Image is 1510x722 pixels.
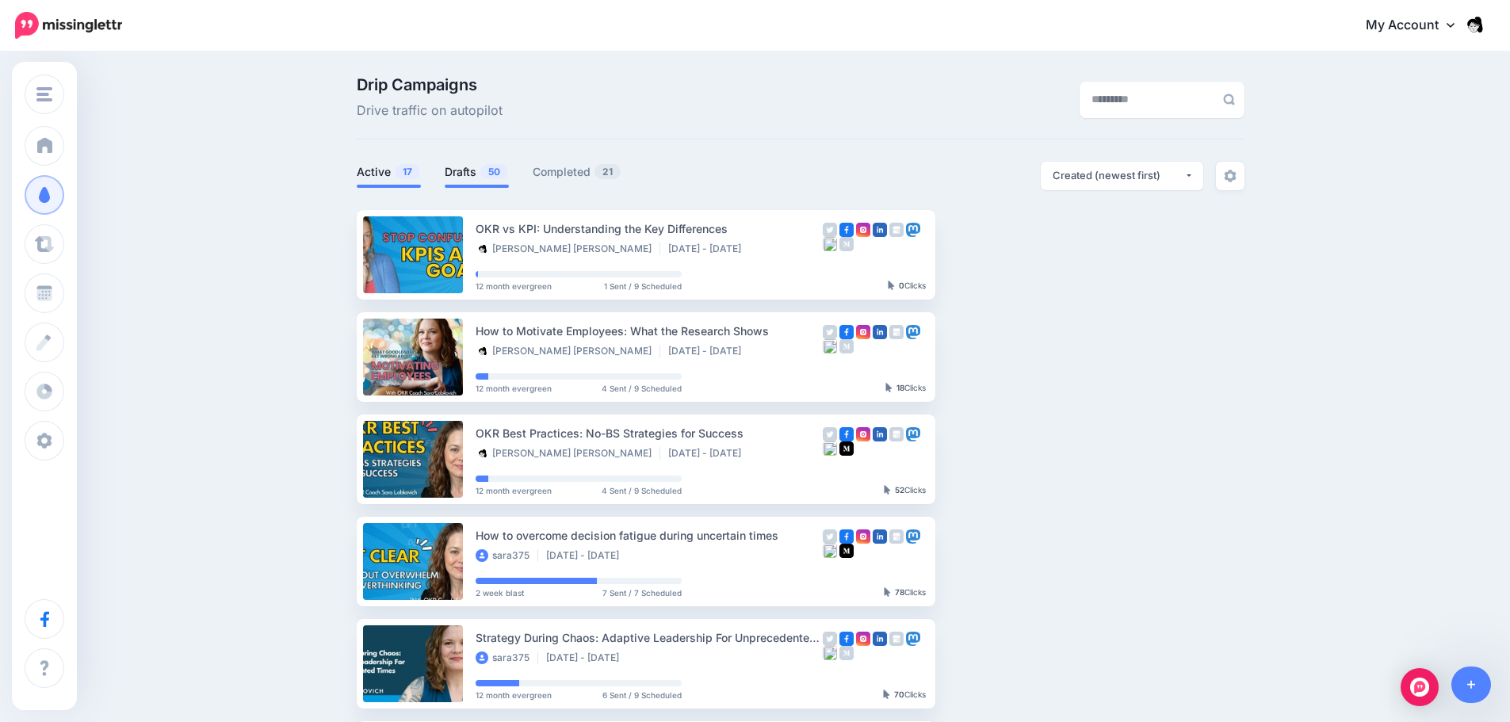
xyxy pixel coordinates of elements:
div: Clicks [883,690,926,700]
b: 0 [899,281,904,290]
img: facebook-square.png [839,427,854,441]
span: 12 month evergreen [476,282,552,290]
div: Clicks [888,281,926,291]
b: 78 [895,587,904,597]
img: pointer-grey-darker.png [884,485,891,495]
img: mastodon-square.png [906,632,920,646]
li: sara375 [476,549,538,562]
li: [DATE] - [DATE] [668,447,749,460]
img: mastodon-square.png [906,325,920,339]
img: twitter-grey-square.png [823,325,837,339]
img: linkedin-square.png [873,325,887,339]
img: facebook-square.png [839,325,854,339]
li: sara375 [476,651,538,664]
a: Completed21 [533,162,621,181]
img: google_business-grey-square.png [889,632,904,646]
div: Open Intercom Messenger [1401,668,1439,706]
img: facebook-square.png [839,223,854,237]
img: pointer-grey-darker.png [883,690,890,699]
img: bluesky-square.png [823,544,837,558]
img: search-grey-6.png [1223,94,1235,105]
span: 12 month evergreen [476,487,552,495]
img: medium-square.png [839,544,854,558]
li: [DATE] - [DATE] [668,243,749,255]
span: 12 month evergreen [476,384,552,392]
li: [DATE] - [DATE] [668,345,749,357]
div: How to Motivate Employees: What the Research Shows [476,322,823,340]
span: 1 Sent / 9 Scheduled [604,282,682,290]
img: mastodon-square.png [906,223,920,237]
img: instagram-square.png [856,223,870,237]
span: 17 [395,164,420,179]
b: 52 [895,485,904,495]
img: google_business-grey-square.png [889,427,904,441]
img: pointer-grey-darker.png [888,281,895,290]
img: twitter-grey-square.png [823,529,837,544]
img: google_business-grey-square.png [889,223,904,237]
span: 4 Sent / 9 Scheduled [602,384,682,392]
img: google_business-grey-square.png [889,529,904,544]
span: 12 month evergreen [476,691,552,699]
img: pointer-grey-darker.png [885,383,893,392]
img: instagram-square.png [856,529,870,544]
div: How to overcome decision fatigue during uncertain times [476,526,823,544]
b: 18 [896,383,904,392]
img: bluesky-square.png [823,237,837,251]
img: medium-square.png [839,441,854,456]
img: linkedin-square.png [873,529,887,544]
img: menu.png [36,87,52,101]
img: linkedin-square.png [873,427,887,441]
a: Drafts50 [445,162,509,181]
div: OKR vs KPI: Understanding the Key Differences [476,220,823,238]
a: Active17 [357,162,421,181]
img: linkedin-square.png [873,632,887,646]
span: Drip Campaigns [357,77,503,93]
a: My Account [1350,6,1486,45]
img: medium-grey-square.png [839,646,854,660]
img: linkedin-square.png [873,223,887,237]
span: 21 [594,164,621,179]
li: [PERSON_NAME] [PERSON_NAME] [476,243,660,255]
img: instagram-square.png [856,427,870,441]
span: Drive traffic on autopilot [357,101,503,121]
img: mastodon-square.png [906,529,920,544]
img: facebook-square.png [839,529,854,544]
div: Clicks [885,384,926,393]
span: 50 [480,164,508,179]
img: twitter-grey-square.png [823,427,837,441]
img: bluesky-square.png [823,339,837,353]
div: Clicks [884,486,926,495]
img: bluesky-square.png [823,441,837,456]
div: OKR Best Practices: No-BS Strategies for Success [476,424,823,442]
li: [DATE] - [DATE] [546,549,627,562]
button: Created (newest first) [1041,162,1203,190]
span: 4 Sent / 9 Scheduled [602,487,682,495]
span: 7 Sent / 7 Scheduled [602,589,682,597]
img: twitter-grey-square.png [823,223,837,237]
span: 2 week blast [476,589,524,597]
li: [PERSON_NAME] [PERSON_NAME] [476,345,660,357]
img: facebook-square.png [839,632,854,646]
div: Created (newest first) [1053,168,1184,183]
img: settings-grey.png [1224,170,1237,182]
img: bluesky-square.png [823,646,837,660]
img: medium-grey-square.png [839,237,854,251]
img: twitter-grey-square.png [823,632,837,646]
img: Missinglettr [15,12,122,39]
img: medium-grey-square.png [839,339,854,353]
div: Strategy During Chaos: Adaptive Leadership For Unprecedented Times [476,628,823,647]
b: 70 [894,690,904,699]
div: Clicks [884,588,926,598]
li: [PERSON_NAME] [PERSON_NAME] [476,447,660,460]
img: mastodon-square.png [906,427,920,441]
img: google_business-grey-square.png [889,325,904,339]
span: 6 Sent / 9 Scheduled [602,691,682,699]
li: [DATE] - [DATE] [546,651,627,664]
img: instagram-square.png [856,325,870,339]
img: instagram-square.png [856,632,870,646]
img: pointer-grey-darker.png [884,587,891,597]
